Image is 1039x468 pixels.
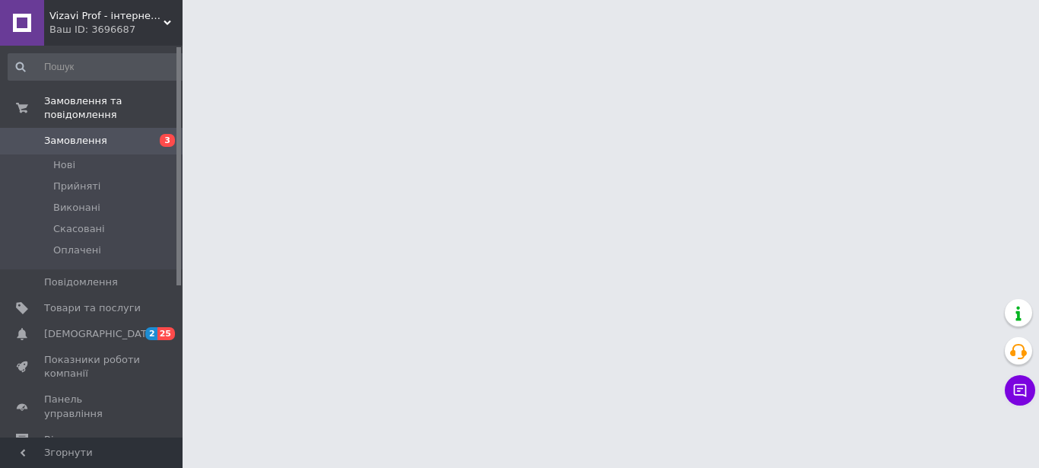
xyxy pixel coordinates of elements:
[145,327,157,340] span: 2
[44,353,141,380] span: Показники роботи компанії
[44,301,141,315] span: Товари та послуги
[49,23,183,37] div: Ваш ID: 3696687
[53,201,100,215] span: Виконані
[8,53,188,81] input: Пошук
[44,393,141,420] span: Панель управління
[44,94,183,122] span: Замовлення та повідомлення
[53,180,100,193] span: Прийняті
[1005,375,1035,406] button: Чат з покупцем
[44,275,118,289] span: Повідомлення
[157,327,175,340] span: 25
[53,158,75,172] span: Нові
[160,134,175,147] span: 3
[44,134,107,148] span: Замовлення
[44,433,84,447] span: Відгуки
[53,222,105,236] span: Скасовані
[49,9,164,23] span: Vizavi Prof - інтернет-магазин професійної косметики
[53,244,101,257] span: Оплачені
[44,327,157,341] span: [DEMOGRAPHIC_DATA]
